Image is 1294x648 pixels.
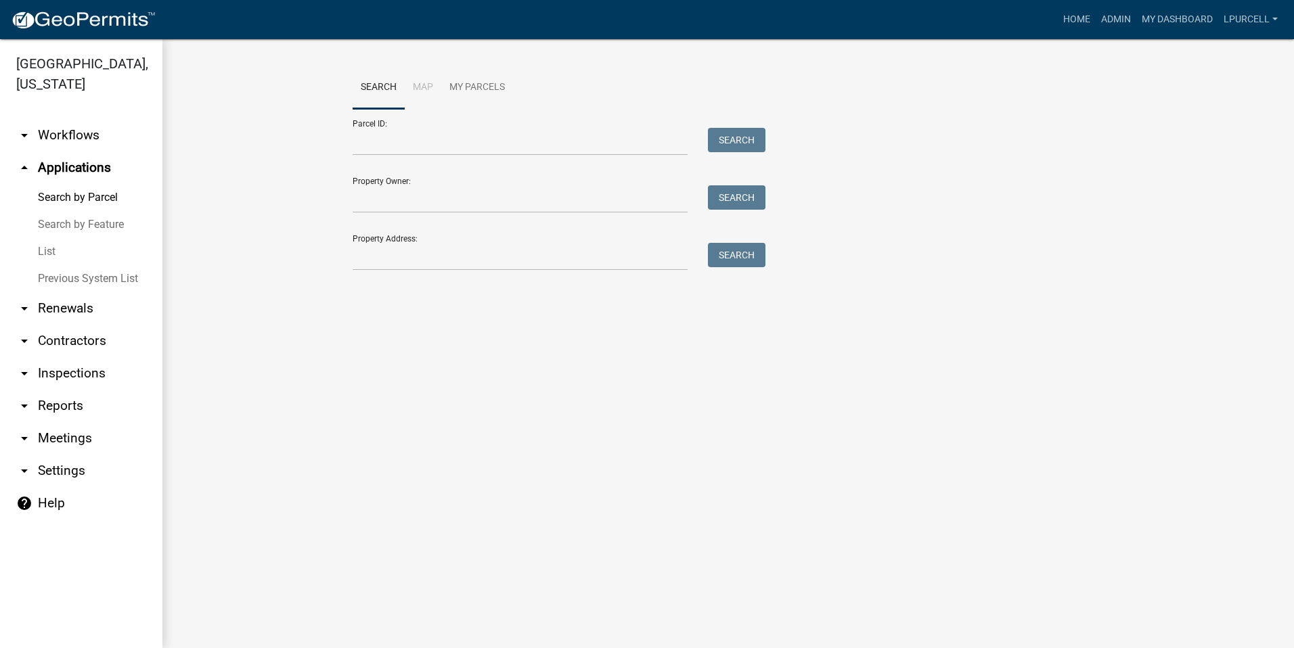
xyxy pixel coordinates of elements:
[441,66,513,110] a: My Parcels
[708,243,765,267] button: Search
[1096,7,1136,32] a: Admin
[16,127,32,143] i: arrow_drop_down
[16,300,32,317] i: arrow_drop_down
[1058,7,1096,32] a: Home
[708,128,765,152] button: Search
[1136,7,1218,32] a: My Dashboard
[16,495,32,511] i: help
[16,333,32,349] i: arrow_drop_down
[353,66,405,110] a: Search
[16,398,32,414] i: arrow_drop_down
[16,430,32,446] i: arrow_drop_down
[16,160,32,176] i: arrow_drop_up
[1218,7,1283,32] a: lpurcell
[16,463,32,479] i: arrow_drop_down
[708,185,765,210] button: Search
[16,365,32,381] i: arrow_drop_down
